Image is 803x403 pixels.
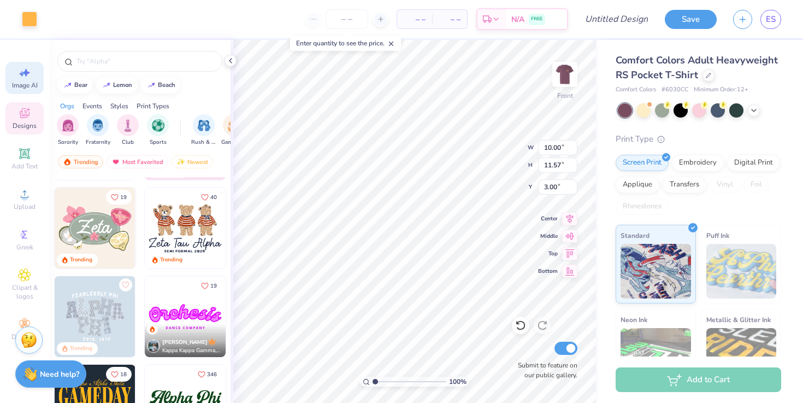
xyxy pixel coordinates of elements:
[120,195,127,200] span: 19
[92,119,104,132] img: Fraternity Image
[221,114,246,147] div: filter for Game Day
[145,188,226,268] img: a3be6b59-b000-4a72-aad0-0c575b892a6b
[135,188,216,268] img: d6d5c6c6-9b9a-4053-be8a-bdf4bacb006d
[760,10,781,29] a: ES
[74,82,87,88] div: bear
[96,77,137,94] button: lemon
[766,13,776,26] span: ES
[107,155,168,168] div: Most Favorited
[75,56,215,67] input: Try "Alpha"
[86,114,110,147] div: filter for Fraternity
[538,267,558,275] span: Bottom
[110,101,128,111] div: Styles
[117,114,139,147] div: filter for Club
[511,14,524,25] span: N/A
[225,276,306,357] img: 190a3832-2857-43c9-9a52-6d493f4406b1
[538,250,558,258] span: Top
[706,230,729,241] span: Puff Ink
[162,347,221,355] span: Kappa Kappa Gamma, [GEOGRAPHIC_DATA][US_STATE]
[621,328,691,383] img: Neon Ink
[210,283,217,289] span: 19
[113,82,132,88] div: lemon
[147,82,156,89] img: trend_line.gif
[102,82,111,89] img: trend_line.gif
[62,119,74,132] img: Sorority Image
[57,77,92,94] button: bear
[70,256,92,264] div: Trending
[176,158,185,166] img: Newest.gif
[117,114,139,147] button: filter button
[554,63,576,85] img: Front
[57,114,79,147] div: filter for Sorority
[663,177,706,193] div: Transfers
[196,190,222,205] button: Like
[727,155,780,171] div: Digital Print
[57,114,79,147] button: filter button
[150,138,167,147] span: Sports
[198,119,210,132] img: Rush & Bid Image
[147,340,160,353] img: Avatar
[137,101,169,111] div: Print Types
[191,114,216,147] button: filter button
[662,85,688,95] span: # 6030CC
[538,232,558,240] span: Middle
[40,369,79,379] strong: Need help?
[106,367,132,382] button: Like
[512,360,577,380] label: Submit to feature on our public gallery.
[11,162,38,171] span: Add Text
[326,9,368,29] input: – –
[616,198,669,215] div: Rhinestones
[58,155,103,168] div: Trending
[616,177,659,193] div: Applique
[160,256,182,264] div: Trending
[290,36,401,51] div: Enter quantity to see the price.
[449,377,467,387] span: 100 %
[576,8,657,30] input: Untitled Design
[152,119,164,132] img: Sports Image
[694,85,748,95] span: Minimum Order: 12 +
[538,215,558,223] span: Center
[621,314,647,325] span: Neon Ink
[12,81,38,90] span: Image AI
[172,155,213,168] div: Newest
[557,91,573,101] div: Front
[162,338,208,346] span: [PERSON_NAME]
[135,276,216,357] img: a3f22b06-4ee5-423c-930f-667ff9442f68
[616,133,781,145] div: Print Type
[665,10,717,29] button: Save
[158,82,175,88] div: beach
[70,344,92,353] div: Trending
[120,372,127,377] span: 18
[706,244,777,299] img: Puff Ink
[122,119,134,132] img: Club Image
[58,138,78,147] span: Sorority
[119,278,132,291] button: Like
[191,114,216,147] div: filter for Rush & Bid
[63,158,72,166] img: trending.gif
[208,337,216,346] img: topCreatorCrown.gif
[621,230,650,241] span: Standard
[616,85,656,95] span: Comfort Colors
[743,177,769,193] div: Foil
[225,188,306,268] img: d12c9beb-9502-45c7-ae94-40b97fdd6040
[191,138,216,147] span: Rush & Bid
[60,101,74,111] div: Orgs
[193,367,222,382] button: Like
[82,101,102,111] div: Events
[706,314,771,325] span: Metallic & Glitter Ink
[63,82,72,89] img: trend_line.gif
[141,77,180,94] button: beach
[672,155,724,171] div: Embroidery
[55,276,135,357] img: 5a4b4175-9e88-49c8-8a23-26d96782ddc6
[111,158,120,166] img: most_fav.gif
[228,119,240,132] img: Game Day Image
[210,195,217,200] span: 40
[55,188,135,268] img: 010ceb09-c6fc-40d9-b71e-e3f087f73ee6
[616,54,778,81] span: Comfort Colors Adult Heavyweight RS Pocket T-Shirt
[147,114,169,147] div: filter for Sports
[706,328,777,383] img: Metallic & Glitter Ink
[196,278,222,293] button: Like
[207,372,217,377] span: 346
[5,283,44,301] span: Clipart & logos
[439,14,460,25] span: – –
